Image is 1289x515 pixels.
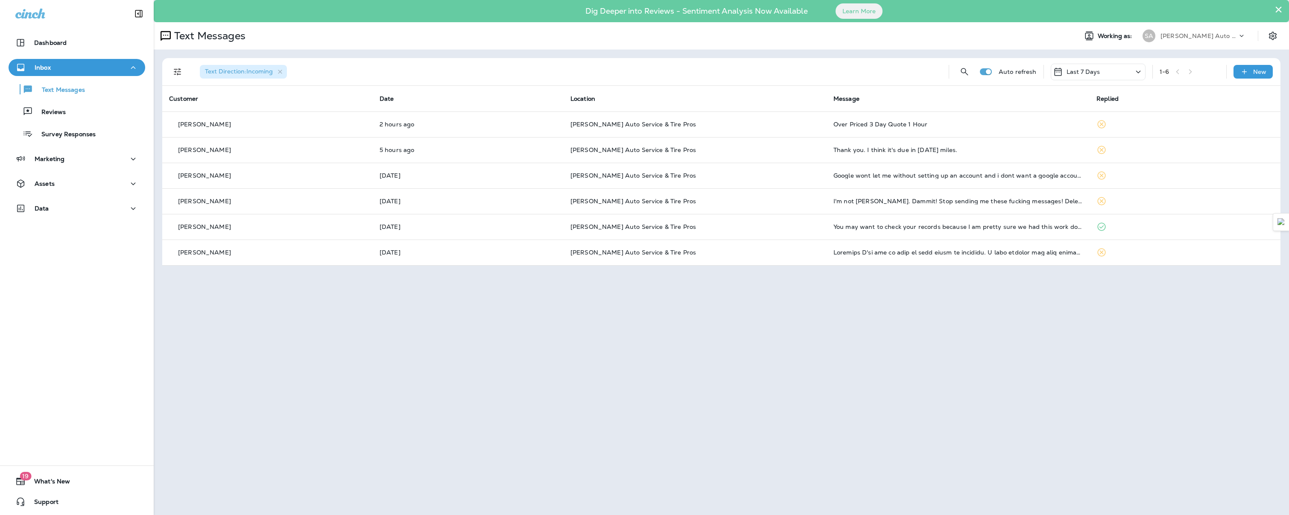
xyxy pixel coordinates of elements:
[833,121,1083,128] div: Over Priced 3 Day Quote 1 Hour
[35,64,51,71] p: Inbox
[169,63,186,80] button: Filters
[380,172,557,179] p: Oct 2, 2025 01:55 PM
[1277,218,1285,226] img: Detect Auto
[1143,29,1155,42] div: SA
[9,493,145,510] button: Support
[200,65,287,79] div: Text Direction:Incoming
[9,80,145,98] button: Text Messages
[1265,28,1280,44] button: Settings
[833,249,1083,256] div: Actually I'll not be back to your place of business. I feel certain you were trying to rip me off...
[1253,68,1266,75] p: New
[570,172,696,179] span: [PERSON_NAME] Auto Service & Tire Pros
[26,498,58,509] span: Support
[1160,68,1169,75] div: 1 - 6
[380,223,557,230] p: Sep 30, 2025 10:07 AM
[833,198,1083,205] div: I'm not David. Dammit! Stop sending me these fucking messages! Delete me!
[9,34,145,51] button: Dashboard
[9,125,145,143] button: Survey Responses
[9,473,145,490] button: 19What's New
[35,205,49,212] p: Data
[570,95,595,102] span: Location
[9,150,145,167] button: Marketing
[205,67,273,75] span: Text Direction : Incoming
[1274,3,1283,16] button: Close
[178,198,231,205] p: [PERSON_NAME]
[833,146,1083,153] div: Thank you. I think it's due in 1500 miles.
[833,223,1083,230] div: You may want to check your records because I am pretty sure we had this work done a few days afte...
[380,95,394,102] span: Date
[9,175,145,192] button: Assets
[178,249,231,256] p: [PERSON_NAME]
[35,155,64,162] p: Marketing
[33,108,66,117] p: Reviews
[570,249,696,256] span: [PERSON_NAME] Auto Service & Tire Pros
[9,102,145,120] button: Reviews
[35,180,55,187] p: Assets
[171,29,246,42] p: Text Messages
[1160,32,1237,39] p: [PERSON_NAME] Auto Service & Tire Pros
[20,472,31,480] span: 19
[561,10,833,12] p: Dig Deeper into Reviews - Sentiment Analysis Now Available
[999,68,1037,75] p: Auto refresh
[833,172,1083,179] div: Google wont let me without setting up an account and i dont want a google account
[1067,68,1100,75] p: Last 7 Days
[833,95,859,102] span: Message
[178,121,231,128] p: [PERSON_NAME]
[1098,32,1134,40] span: Working as:
[33,131,96,139] p: Survey Responses
[9,200,145,217] button: Data
[1096,95,1119,102] span: Replied
[380,249,557,256] p: Sep 29, 2025 04:37 PM
[127,5,151,22] button: Collapse Sidebar
[178,223,231,230] p: [PERSON_NAME]
[9,59,145,76] button: Inbox
[570,146,696,154] span: [PERSON_NAME] Auto Service & Tire Pros
[570,197,696,205] span: [PERSON_NAME] Auto Service & Tire Pros
[34,39,67,46] p: Dashboard
[836,3,883,19] button: Learn More
[570,223,696,231] span: [PERSON_NAME] Auto Service & Tire Pros
[169,95,198,102] span: Customer
[178,146,231,153] p: [PERSON_NAME]
[380,146,557,153] p: Oct 6, 2025 09:19 AM
[178,172,231,179] p: [PERSON_NAME]
[26,478,70,488] span: What's New
[956,63,973,80] button: Search Messages
[380,198,557,205] p: Oct 1, 2025 01:55 PM
[570,120,696,128] span: [PERSON_NAME] Auto Service & Tire Pros
[380,121,557,128] p: Oct 6, 2025 12:18 PM
[33,86,85,94] p: Text Messages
